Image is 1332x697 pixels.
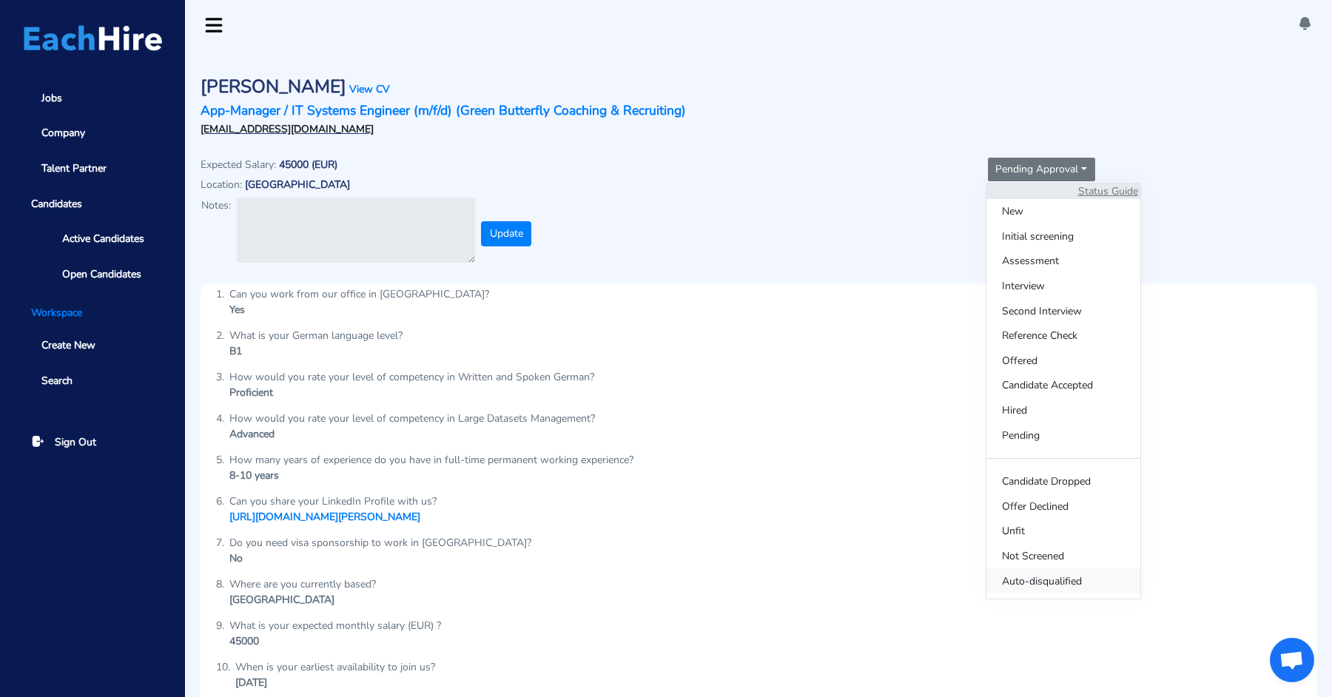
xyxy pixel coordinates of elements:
[986,323,1140,348] span: Reference Check
[235,659,435,675] div: When is your earliest availability to join us?
[41,125,85,141] span: Company
[986,298,1140,323] span: Second Interview
[201,157,276,172] p: Expected Salary:
[986,249,1140,274] span: Assessment
[21,83,164,113] a: Jobs
[62,266,141,282] span: Open Candidates
[481,221,531,246] button: Update
[201,122,374,136] a: [EMAIL_ADDRESS][DOMAIN_NAME]
[229,286,489,302] div: Can you work from our office in [GEOGRAPHIC_DATA]?
[229,633,441,649] div: 45000
[229,592,376,607] div: [GEOGRAPHIC_DATA]
[245,179,350,192] p: [GEOGRAPHIC_DATA]
[235,675,435,690] div: [DATE]
[229,411,595,426] div: How would you rate your level of competency in Large Datasets Management?
[229,452,633,468] div: How many years of experience do you have in full-time permanent working experience?
[229,302,489,317] div: Yes
[41,223,164,254] a: Active Candidates
[349,82,390,96] a: View CV
[986,568,1140,593] span: Auto-disqualified
[201,198,231,213] p: Notes:
[229,343,403,359] div: B1
[229,494,437,509] div: Can you share your LinkedIn Profile with us?
[279,159,337,172] p: 45000 (EUR)
[229,510,420,524] a: [URL][DOMAIN_NAME][PERSON_NAME]
[21,305,164,320] li: Workspace
[1078,184,1138,198] a: Status Guide
[21,153,164,183] a: Talent Partner
[986,373,1140,398] span: Candidate Accepted
[986,544,1140,569] span: Not Screened
[987,157,1096,182] button: Pending Approval
[986,199,1140,224] span: New
[986,274,1140,299] span: Interview
[986,519,1140,544] span: Unfit
[41,259,164,289] a: Open Candidates
[229,385,594,400] div: Proficient
[41,161,107,176] span: Talent Partner
[41,90,62,106] span: Jobs
[41,337,95,353] span: Create New
[201,101,686,119] a: App-Manager / IT Systems Engineer (m/f/d) (Green Butterfly Coaching & Recruiting)
[21,189,164,219] span: Candidates
[986,494,1140,519] span: Offer Declined
[229,468,633,483] div: 8-10 years
[24,25,162,51] img: Logo
[55,434,96,450] span: Sign Out
[229,550,531,566] div: No
[229,535,531,550] div: Do you need visa sponsorship to work in [GEOGRAPHIC_DATA]?
[201,177,242,192] p: Location:
[1270,638,1314,682] div: Open chat
[229,576,376,592] div: Where are you currently based?
[21,366,164,396] a: Search
[41,373,73,388] span: Search
[201,76,346,98] p: [PERSON_NAME]
[21,118,164,149] a: Company
[229,618,441,633] div: What is your expected monthly salary (EUR) ?
[986,224,1140,249] span: Initial screening
[986,469,1140,494] span: Candidate Dropped
[229,369,594,385] div: How would you rate your level of competency in Written and Spoken German?
[21,331,164,361] a: Create New
[62,231,144,246] span: Active Candidates
[229,328,403,343] div: What is your German language level?
[986,422,1140,448] span: Pending
[229,426,595,442] div: Advanced
[986,348,1140,374] span: Offered
[986,398,1140,423] span: Hired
